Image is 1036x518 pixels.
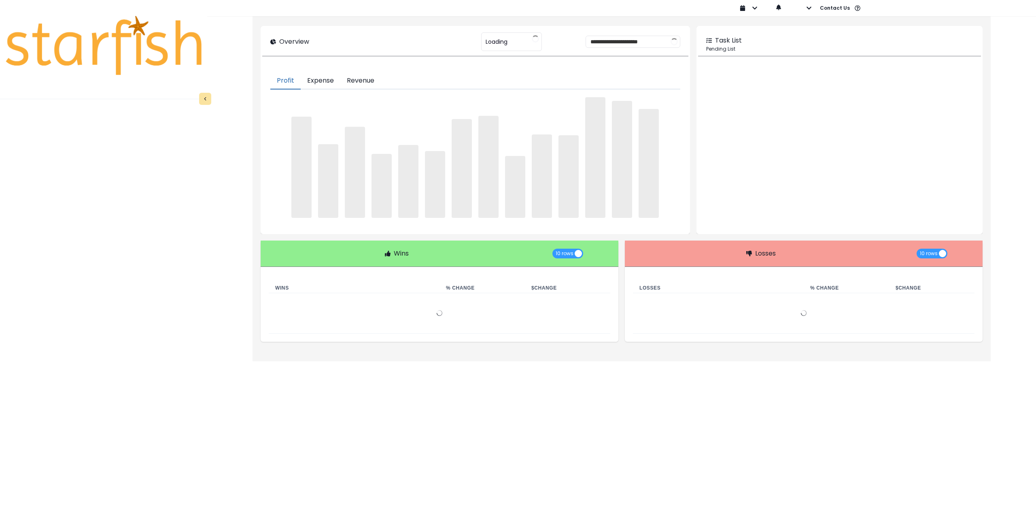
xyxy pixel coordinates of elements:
[279,37,309,47] p: Overview
[706,45,973,53] p: Pending List
[612,101,632,217] span: ‌
[486,33,507,50] span: Loading
[633,283,804,293] th: Losses
[452,119,472,218] span: ‌
[439,283,525,293] th: % Change
[889,283,974,293] th: $ Change
[318,144,338,218] span: ‌
[558,135,579,218] span: ‌
[478,116,499,218] span: ‌
[372,154,392,218] span: ‌
[532,134,552,218] span: ‌
[525,283,610,293] th: $ Change
[291,117,312,218] span: ‌
[639,109,659,218] span: ‌
[425,151,445,218] span: ‌
[270,72,301,90] button: Profit
[804,283,889,293] th: % Change
[715,36,742,45] p: Task List
[556,249,573,258] span: 10 rows
[585,97,605,218] span: ‌
[755,249,776,258] p: Losses
[345,127,365,217] span: ‌
[505,156,525,218] span: ‌
[301,72,340,90] button: Expense
[269,283,439,293] th: Wins
[920,249,938,258] span: 10 rows
[398,145,418,218] span: ‌
[394,249,409,258] p: Wins
[340,72,381,90] button: Revenue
